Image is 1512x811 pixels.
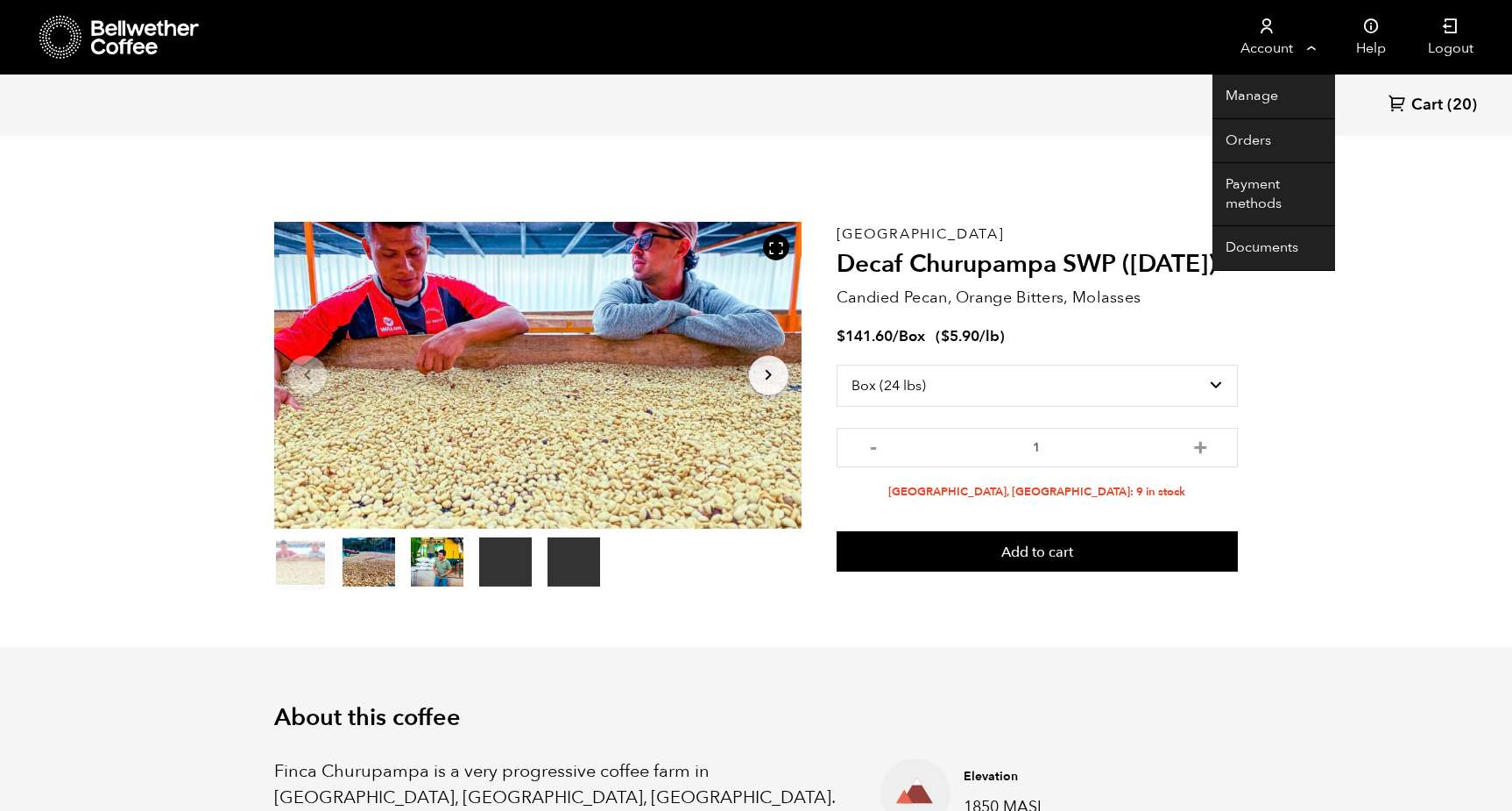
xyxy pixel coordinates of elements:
[941,326,979,346] bdi: 5.90
[1212,119,1335,164] a: Orders
[863,437,885,454] button: -
[837,286,1238,309] p: Candied Pecan, Orange Bitters, Molasses
[837,326,845,346] span: $
[1212,226,1335,271] a: Documents
[1388,94,1477,117] a: Cart (20)
[893,326,899,346] span: /
[1212,75,1335,119] a: Manage
[1212,163,1335,226] a: Payment methods
[274,704,1238,732] h2: About this coffee
[941,326,950,346] span: $
[899,326,925,346] span: Box
[1411,95,1443,116] span: Cart
[837,531,1238,572] button: Add to cart
[548,537,600,587] video: Your browser does not support the video tag.
[964,768,1211,786] h4: Elevation
[1190,437,1212,454] button: +
[1447,95,1477,116] span: (20)
[479,537,532,587] video: Your browser does not support the video tag.
[936,326,1005,346] span: ( )
[837,484,1238,501] li: [GEOGRAPHIC_DATA], [GEOGRAPHIC_DATA]: 9 in stock
[837,250,1238,280] h2: Decaf Churupampa SWP ([DATE])
[979,326,1000,346] span: /lb
[837,326,893,346] bdi: 141.60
